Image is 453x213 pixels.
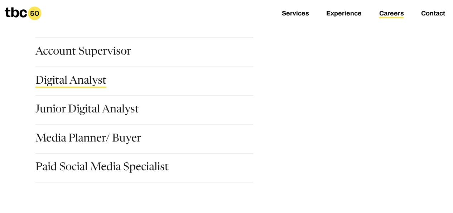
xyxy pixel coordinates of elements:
[282,10,309,18] a: Services
[421,10,445,18] a: Contact
[35,76,106,88] a: Digital Analyst
[326,10,362,18] a: Experience
[35,162,169,175] a: Paid Social Media Specialist
[379,10,404,18] a: Careers
[35,105,139,117] a: Junior Digital Analyst
[35,47,131,59] a: Account Supervisor
[35,134,141,146] a: Media Planner/ Buyer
